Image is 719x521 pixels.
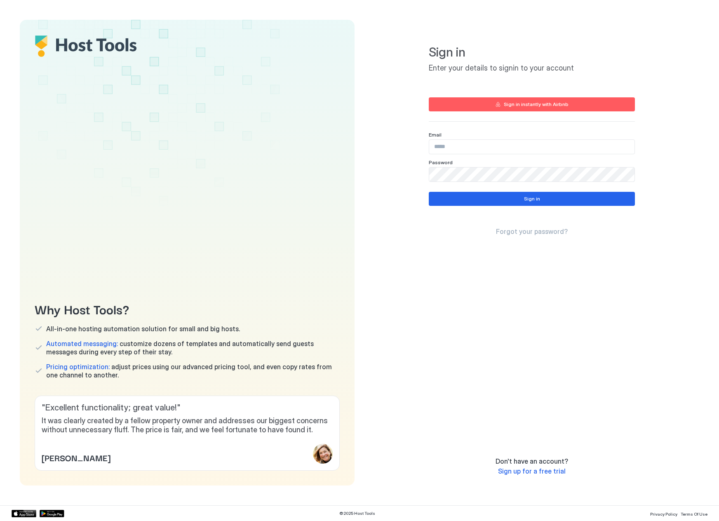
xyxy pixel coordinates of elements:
span: Pricing optimization: [46,363,110,371]
a: Sign up for a free trial [498,467,566,476]
a: App Store [12,510,36,517]
div: Sign in instantly with Airbnb [504,101,569,108]
span: It was clearly created by a fellow property owner and addresses our biggest concerns without unne... [42,416,333,435]
span: Password [429,159,453,165]
input: Input Field [429,140,634,154]
a: Forgot your password? [496,227,568,236]
div: Sign in [524,195,540,203]
a: Terms Of Use [681,509,707,518]
button: Sign in [429,192,635,206]
div: profile [313,444,333,464]
span: [PERSON_NAME] [42,451,110,464]
span: Automated messaging: [46,339,118,348]
span: " Excellent functionality; great value! " [42,403,333,413]
button: Sign in instantly with Airbnb [429,97,635,111]
input: Input Field [429,167,634,182]
span: Privacy Policy [650,512,677,516]
span: adjust prices using our advanced pricing tool, and even copy rates from one channel to another. [46,363,340,379]
span: Forgot your password? [496,227,568,236]
span: customize dozens of templates and automatically send guests messages during every step of their s... [46,339,340,356]
span: Why Host Tools? [35,299,340,318]
span: © 2025 Host Tools [339,511,375,516]
span: Enter your details to signin to your account [429,64,635,73]
span: Email [429,132,442,138]
a: Privacy Policy [650,509,677,518]
span: All-in-one hosting automation solution for small and big hosts. [46,325,240,333]
span: Don't have an account? [496,457,568,465]
span: Terms Of Use [681,512,707,516]
a: Google Play Store [40,510,64,517]
span: Sign in [429,45,635,60]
